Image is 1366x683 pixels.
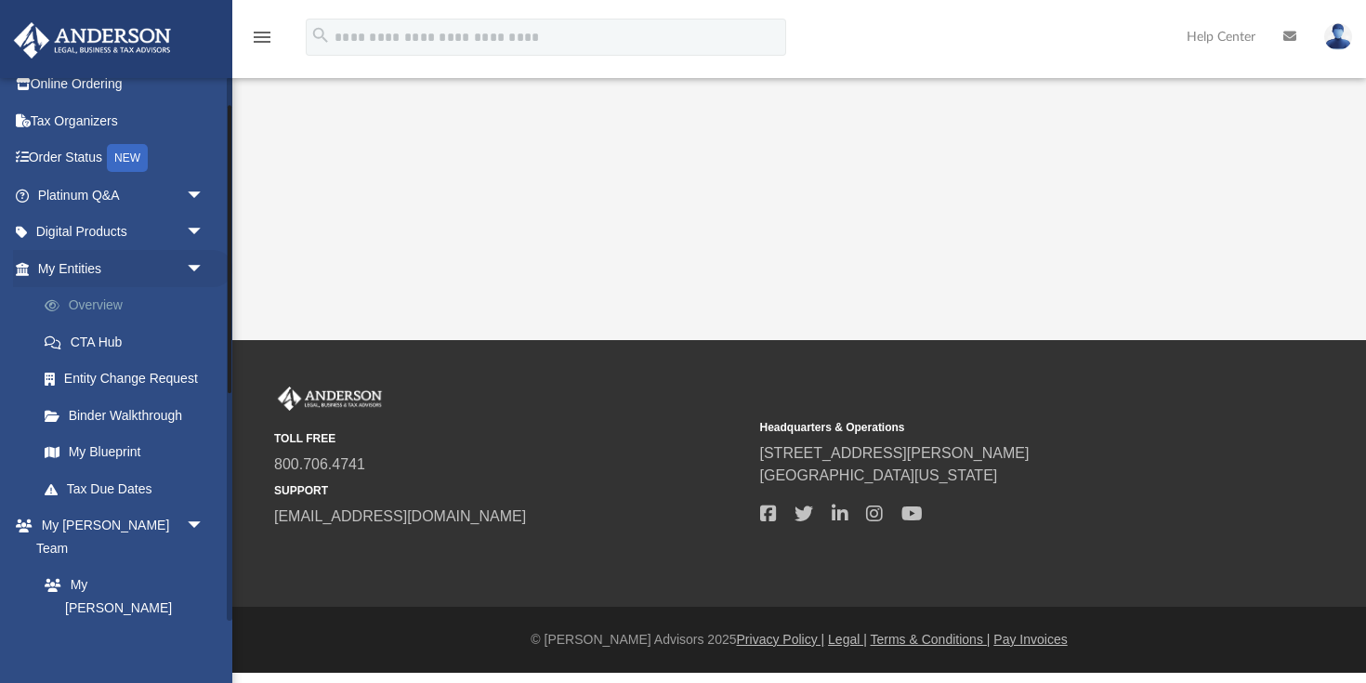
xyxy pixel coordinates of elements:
[186,177,223,215] span: arrow_drop_down
[13,139,232,177] a: Order StatusNEW
[8,22,177,59] img: Anderson Advisors Platinum Portal
[760,419,1233,436] small: Headquarters & Operations
[274,508,526,524] a: [EMAIL_ADDRESS][DOMAIN_NAME]
[310,25,331,46] i: search
[760,467,998,483] a: [GEOGRAPHIC_DATA][US_STATE]
[828,632,867,647] a: Legal |
[13,177,232,214] a: Platinum Q&Aarrow_drop_down
[26,323,232,361] a: CTA Hub
[186,507,223,545] span: arrow_drop_down
[186,250,223,288] span: arrow_drop_down
[13,250,232,287] a: My Entitiesarrow_drop_down
[26,287,232,324] a: Overview
[13,66,232,103] a: Online Ordering
[26,470,232,507] a: Tax Due Dates
[26,434,223,471] a: My Blueprint
[26,567,214,650] a: My [PERSON_NAME] Team
[871,632,991,647] a: Terms & Conditions |
[274,430,747,447] small: TOLL FREE
[993,632,1067,647] a: Pay Invoices
[760,445,1030,461] a: [STREET_ADDRESS][PERSON_NAME]
[13,102,232,139] a: Tax Organizers
[232,630,1366,650] div: © [PERSON_NAME] Advisors 2025
[26,397,232,434] a: Binder Walkthrough
[274,456,365,472] a: 800.706.4741
[107,144,148,172] div: NEW
[737,632,825,647] a: Privacy Policy |
[251,35,273,48] a: menu
[186,214,223,252] span: arrow_drop_down
[26,361,232,398] a: Entity Change Request
[274,482,747,499] small: SUPPORT
[13,507,223,567] a: My [PERSON_NAME] Teamarrow_drop_down
[1324,23,1352,50] img: User Pic
[251,26,273,48] i: menu
[13,214,232,251] a: Digital Productsarrow_drop_down
[274,387,386,411] img: Anderson Advisors Platinum Portal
